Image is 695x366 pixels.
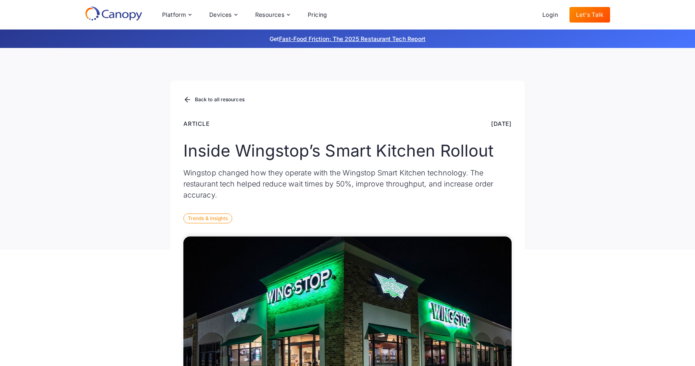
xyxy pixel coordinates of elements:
div: Article [183,119,210,128]
a: Pricing [301,7,334,23]
div: Trends & Insights [183,214,232,223]
a: Let's Talk [569,7,610,23]
div: [DATE] [491,119,512,128]
div: Devices [203,7,244,23]
a: Fast-Food Friction: The 2025 Restaurant Tech Report [279,35,425,42]
p: Get [146,34,549,43]
div: Resources [249,7,296,23]
div: Back to all resources [195,97,245,102]
div: Resources [255,12,285,18]
a: Login [536,7,565,23]
div: Devices [209,12,232,18]
div: Platform [155,7,198,23]
div: Platform [162,12,186,18]
h1: Inside Wingstop’s Smart Kitchen Rollout [183,141,512,161]
p: Wingstop changed how they operate with the Wingstop Smart Kitchen technology. The restaurant tech... [183,167,512,200]
a: Back to all resources [183,95,245,105]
